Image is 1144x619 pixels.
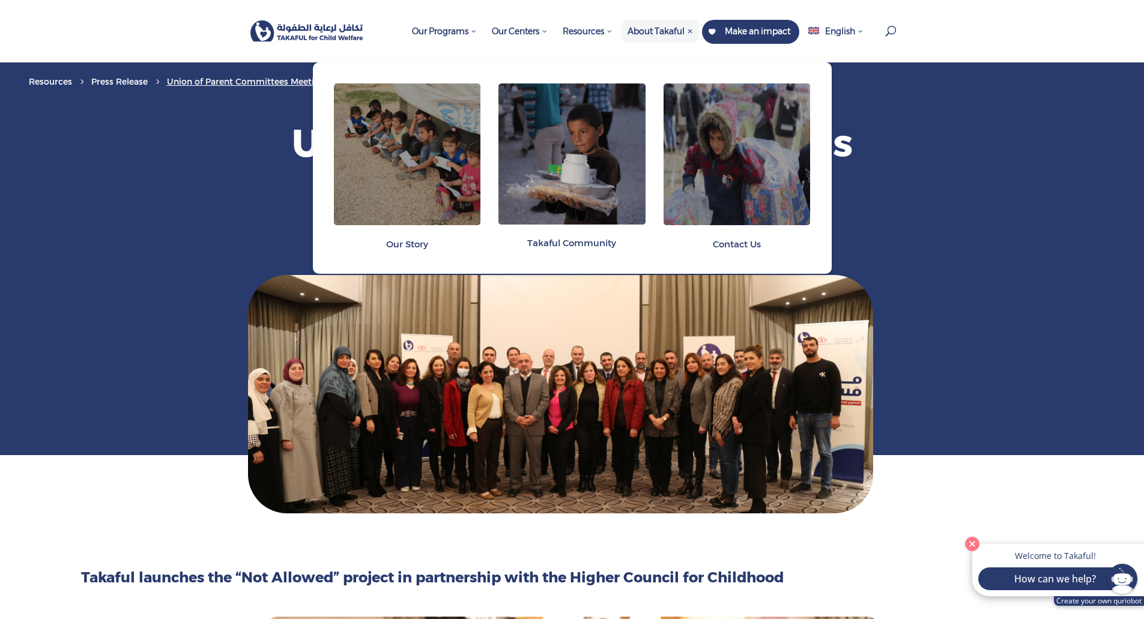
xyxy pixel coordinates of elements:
a: Resources [557,20,619,62]
span: Takaful Community [527,237,616,249]
button: How can we help? [978,567,1132,590]
a: Press Release [91,74,148,89]
img: Takaful [250,20,364,42]
span: Our Programs [412,26,477,37]
a: About Takaful [622,20,699,62]
a: Create your own quriobot [1054,596,1144,606]
span: 5 [153,77,162,86]
span: 5 [77,77,86,86]
span: Press Release [91,76,148,87]
h1: Union of Parent Committees Meeting For Project “NOT ALLOWED” [248,122,897,255]
a: Takaful Community [498,227,646,258]
span: English [825,26,855,37]
h2: Takaful launches the “Not Allowed” project in partnership with the Higher Council for Childhood [81,568,1063,593]
span: Our Centers [492,26,548,37]
img: Union-of-Parents-Comittee [248,275,874,513]
a: Our Story [334,228,481,259]
span: Resources [563,26,613,37]
a: Make an impact [702,20,799,44]
p: Welcome to Takaful! [984,550,1126,561]
a: Contact Us [664,228,811,259]
span: Our Story [386,238,428,250]
span: Union of Parent Committees Meeting For Project “NOT ALLOWED” [167,76,444,87]
span: Contact Us [713,238,761,250]
a: English [802,20,869,62]
a: Our Centers [486,20,554,62]
a: Our Programs [406,20,483,62]
span: Make an impact [725,26,790,37]
button: Close [962,534,982,554]
a: Resources [29,74,72,89]
span: About Takaful [628,26,693,37]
